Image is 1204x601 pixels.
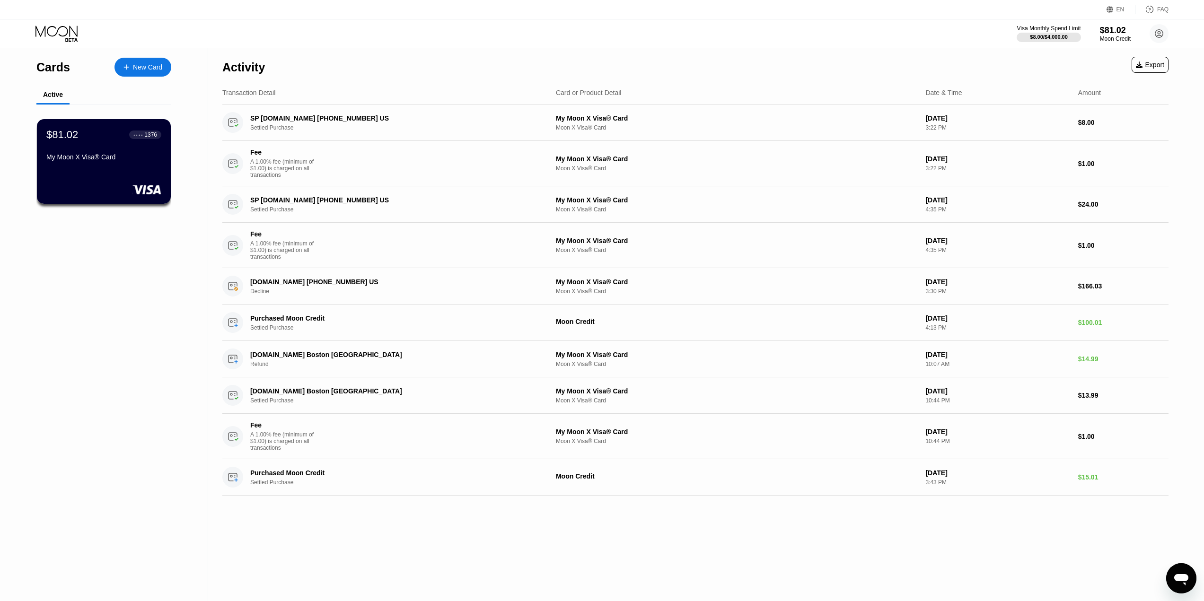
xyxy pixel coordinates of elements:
div: [DOMAIN_NAME] Boston [GEOGRAPHIC_DATA] [250,387,523,395]
div: $81.02Moon Credit [1100,26,1131,42]
div: $81.02● ● ● ●1376My Moon X Visa® Card [37,119,171,204]
div: Purchased Moon Credit [250,314,523,322]
div: Visa Monthly Spend Limit [1017,25,1081,32]
div: Card or Product Detail [556,89,622,96]
div: [DATE] [925,314,1070,322]
div: SP [DOMAIN_NAME] [PHONE_NUMBER] USSettled PurchaseMy Moon X Visa® CardMoon X Visa® Card[DATE]4:35... [222,186,1169,223]
div: Moon X Visa® Card [556,247,918,253]
div: FeeA 1.00% fee (minimum of $1.00) is charged on all transactionsMy Moon X Visa® CardMoon X Visa® ... [222,141,1169,186]
div: [DATE] [925,114,1070,122]
div: Moon Credit [1100,35,1131,42]
div: Moon X Visa® Card [556,206,918,213]
div: $1.00 [1078,160,1169,167]
div: $81.02 [1100,26,1131,35]
div: Fee [250,230,316,238]
div: My Moon X Visa® Card [556,351,918,358]
div: $13.99 [1078,392,1169,399]
div: [DOMAIN_NAME] Boston [GEOGRAPHIC_DATA] [250,351,523,358]
div: FeeA 1.00% fee (minimum of $1.00) is charged on all transactionsMy Moon X Visa® CardMoon X Visa® ... [222,223,1169,268]
div: Settled Purchase [250,324,544,331]
div: Purchased Moon Credit [250,469,523,477]
div: [DATE] [925,387,1070,395]
div: Moon X Visa® Card [556,124,918,131]
div: [DOMAIN_NAME] Boston [GEOGRAPHIC_DATA]RefundMy Moon X Visa® CardMoon X Visa® Card[DATE]10:07 AM$1... [222,341,1169,377]
div: Moon Credit [556,472,918,480]
div: My Moon X Visa® Card [556,155,918,163]
div: SP [DOMAIN_NAME] [PHONE_NUMBER] USSettled PurchaseMy Moon X Visa® CardMoon X Visa® Card[DATE]3:22... [222,105,1169,141]
div: 4:13 PM [925,324,1070,331]
div: Export [1132,57,1169,73]
div: Active [43,91,63,98]
div: $15.01 [1078,473,1169,481]
div: My Moon X Visa® Card [556,278,918,286]
div: Moon Credit [556,318,918,325]
div: [DATE] [925,351,1070,358]
div: Settled Purchase [250,124,544,131]
div: Export [1136,61,1164,69]
div: My Moon X Visa® Card [556,196,918,204]
div: My Moon X Visa® Card [556,387,918,395]
div: [DOMAIN_NAME] [PHONE_NUMBER] US [250,278,523,286]
iframe: 启动消息传送窗口的按钮 [1166,563,1196,593]
div: [DOMAIN_NAME] [PHONE_NUMBER] USDeclineMy Moon X Visa® CardMoon X Visa® Card[DATE]3:30 PM$166.03 [222,268,1169,305]
div: Transaction Detail [222,89,275,96]
div: [DATE] [925,469,1070,477]
div: [DATE] [925,155,1070,163]
div: 4:35 PM [925,247,1070,253]
div: FeeA 1.00% fee (minimum of $1.00) is charged on all transactionsMy Moon X Visa® CardMoon X Visa® ... [222,414,1169,459]
div: [DATE] [925,428,1070,436]
div: $166.03 [1078,282,1169,290]
div: Cards [36,61,70,74]
div: Amount [1078,89,1101,96]
div: FAQ [1157,6,1169,13]
div: Moon X Visa® Card [556,288,918,295]
div: Moon X Visa® Card [556,438,918,444]
div: 4:35 PM [925,206,1070,213]
div: New Card [114,58,171,77]
div: 10:44 PM [925,397,1070,404]
div: 10:44 PM [925,438,1070,444]
div: My Moon X Visa® Card [556,114,918,122]
div: [DATE] [925,237,1070,244]
div: Date & Time [925,89,962,96]
div: $8.00 [1078,119,1169,126]
div: New Card [133,63,162,71]
div: Fee [250,421,316,429]
div: $1.00 [1078,242,1169,249]
div: 3:22 PM [925,165,1070,172]
div: [DATE] [925,278,1070,286]
div: A 1.00% fee (minimum of $1.00) is charged on all transactions [250,431,321,451]
div: ● ● ● ● [133,133,143,136]
div: $8.00 / $4,000.00 [1030,34,1068,40]
div: Settled Purchase [250,397,544,404]
div: 3:43 PM [925,479,1070,486]
div: EN [1116,6,1125,13]
div: 3:30 PM [925,288,1070,295]
div: Moon X Visa® Card [556,165,918,172]
div: My Moon X Visa® Card [556,237,918,244]
div: Settled Purchase [250,479,544,486]
div: Refund [250,361,544,367]
div: A 1.00% fee (minimum of $1.00) is charged on all transactions [250,158,321,178]
div: $81.02 [46,129,78,141]
div: Moon X Visa® Card [556,361,918,367]
div: My Moon X Visa® Card [46,153,161,161]
div: $14.99 [1078,355,1169,363]
div: 1376 [144,131,157,138]
div: Purchased Moon CreditSettled PurchaseMoon Credit[DATE]4:13 PM$100.01 [222,305,1169,341]
div: [DOMAIN_NAME] Boston [GEOGRAPHIC_DATA]Settled PurchaseMy Moon X Visa® CardMoon X Visa® Card[DATE]... [222,377,1169,414]
div: FAQ [1135,5,1169,14]
div: Fee [250,148,316,156]
div: Visa Monthly Spend Limit$8.00/$4,000.00 [1017,25,1081,42]
div: Decline [250,288,544,295]
div: Settled Purchase [250,206,544,213]
div: $100.01 [1078,319,1169,326]
div: A 1.00% fee (minimum of $1.00) is charged on all transactions [250,240,321,260]
div: Moon X Visa® Card [556,397,918,404]
div: Activity [222,61,265,74]
div: SP [DOMAIN_NAME] [PHONE_NUMBER] US [250,196,523,204]
div: 3:22 PM [925,124,1070,131]
div: [DATE] [925,196,1070,204]
div: SP [DOMAIN_NAME] [PHONE_NUMBER] US [250,114,523,122]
